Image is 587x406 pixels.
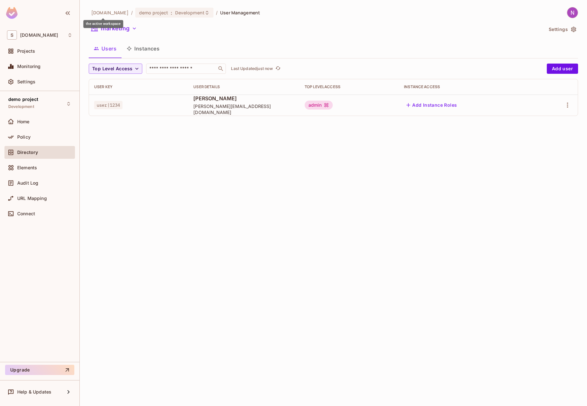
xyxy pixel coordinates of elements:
[546,24,578,34] button: Settings
[17,389,51,395] span: Help & Updates
[17,150,38,155] span: Directory
[547,64,578,74] button: Add user
[7,30,17,40] span: S
[216,10,218,16] li: /
[89,41,122,57] button: Users
[193,95,294,102] span: [PERSON_NAME]
[193,84,294,89] div: User Details
[139,10,168,16] span: demo project
[17,211,35,216] span: Connect
[17,64,41,69] span: Monitoring
[94,84,183,89] div: User Key
[17,49,35,54] span: Projects
[273,65,282,73] span: Click to refresh data
[193,103,294,115] span: [PERSON_NAME][EMAIL_ADDRESS][DOMAIN_NAME]
[404,84,530,89] div: Instance Access
[17,119,30,124] span: Home
[220,10,260,16] span: User Management
[17,79,35,84] span: Settings
[5,365,74,375] button: Upgrade
[8,104,34,109] span: Development
[17,196,47,201] span: URL Mapping
[91,10,129,16] span: the active workspace
[89,23,139,34] button: marketing
[231,66,273,71] p: Last Updated just now
[8,97,38,102] span: demo project
[92,65,132,73] span: Top Level Access
[404,100,459,110] button: Add Instance Roles
[274,65,282,73] button: refresh
[170,10,173,15] span: :
[83,20,123,28] div: the active workspace
[305,84,394,89] div: Top Level Access
[567,7,578,18] img: Natapong Intarasuk
[17,134,31,140] span: Policy
[94,101,123,109] span: user|1234
[275,65,281,72] span: refresh
[305,101,333,110] div: admin
[131,10,133,16] li: /
[6,7,18,19] img: SReyMgAAAABJRU5ErkJggg==
[175,10,204,16] span: Development
[17,165,37,170] span: Elements
[89,64,142,74] button: Top Level Access
[122,41,165,57] button: Instances
[17,180,38,186] span: Audit Log
[20,33,58,38] span: Workspace: skyviv.com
